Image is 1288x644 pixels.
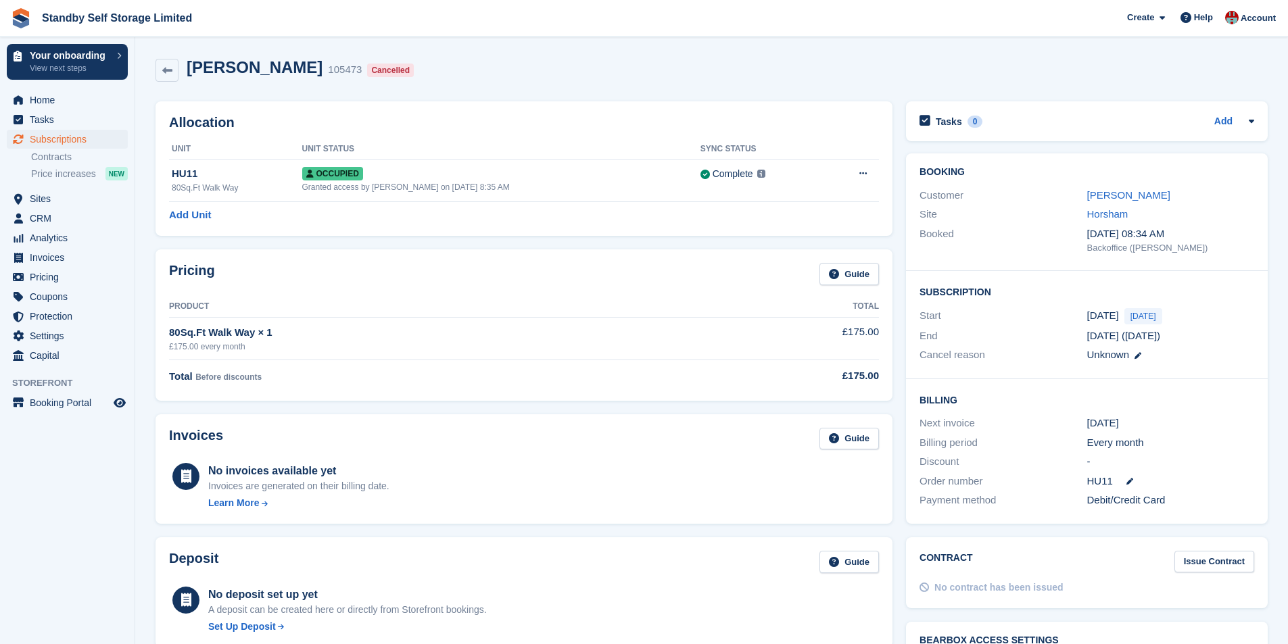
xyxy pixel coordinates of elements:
[920,416,1087,431] div: Next invoice
[920,493,1087,508] div: Payment method
[30,346,111,365] span: Capital
[1087,454,1254,470] div: -
[693,368,879,384] div: £175.00
[187,58,323,76] h2: [PERSON_NAME]
[7,326,128,345] a: menu
[819,428,879,450] a: Guide
[7,44,128,80] a: Your onboarding View next steps
[208,463,389,479] div: No invoices available yet
[7,130,128,149] a: menu
[195,372,262,382] span: Before discounts
[208,603,487,617] p: A deposit can be created here or directly from Storefront bookings.
[30,91,111,109] span: Home
[172,182,302,194] div: 80Sq.Ft Walk Way
[302,167,363,180] span: Occupied
[920,474,1087,489] div: Order number
[819,263,879,285] a: Guide
[367,64,414,77] div: Cancelled
[1087,416,1254,431] div: [DATE]
[1225,11,1239,24] img: Connor Spurle
[920,328,1087,344] div: End
[169,207,211,223] a: Add Unit
[302,139,700,160] th: Unit Status
[1087,349,1130,360] span: Unknown
[1127,11,1154,24] span: Create
[920,207,1087,222] div: Site
[7,346,128,365] a: menu
[920,308,1087,324] div: Start
[169,370,193,382] span: Total
[1087,208,1128,220] a: Horsham
[920,167,1254,178] h2: Booking
[1087,189,1170,201] a: [PERSON_NAME]
[1087,241,1254,255] div: Backoffice ([PERSON_NAME])
[936,116,962,128] h2: Tasks
[208,620,276,634] div: Set Up Deposit
[30,228,111,247] span: Analytics
[700,139,825,160] th: Sync Status
[920,393,1254,406] h2: Billing
[7,248,128,267] a: menu
[920,284,1254,298] h2: Subscription
[30,307,111,326] span: Protection
[31,166,128,181] a: Price increases NEW
[169,551,218,573] h2: Deposit
[169,263,215,285] h2: Pricing
[112,395,128,411] a: Preview store
[1214,114,1233,130] a: Add
[1087,474,1113,489] span: HU11
[693,296,879,318] th: Total
[169,115,879,130] h2: Allocation
[713,167,753,181] div: Complete
[208,620,487,634] a: Set Up Deposit
[208,496,259,510] div: Learn More
[7,91,128,109] a: menu
[920,188,1087,203] div: Customer
[169,139,302,160] th: Unit
[30,189,111,208] span: Sites
[819,551,879,573] a: Guide
[208,496,389,510] a: Learn More
[7,110,128,129] a: menu
[30,130,111,149] span: Subscriptions
[1087,330,1161,341] span: [DATE] ([DATE])
[169,296,693,318] th: Product
[1087,493,1254,508] div: Debit/Credit Card
[693,317,879,360] td: £175.00
[328,62,362,78] div: 105473
[30,110,111,129] span: Tasks
[30,268,111,287] span: Pricing
[172,166,302,182] div: HU11
[1087,308,1119,324] time: 2025-09-22 00:00:00 UTC
[968,116,983,128] div: 0
[7,287,128,306] a: menu
[7,393,128,412] a: menu
[1194,11,1213,24] span: Help
[30,51,110,60] p: Your onboarding
[37,7,197,29] a: Standby Self Storage Limited
[1124,308,1162,324] span: [DATE]
[31,168,96,180] span: Price increases
[30,393,111,412] span: Booking Portal
[11,8,31,28] img: stora-icon-8386f47178a22dfd0bd8f6a31ec36ba5ce8667c1dd55bd0f319d3a0aa187defe.svg
[12,376,135,390] span: Storefront
[1087,435,1254,451] div: Every month
[208,587,487,603] div: No deposit set up yet
[30,209,111,228] span: CRM
[934,580,1064,595] div: No contract has been issued
[208,479,389,493] div: Invoices are generated on their billing date.
[7,189,128,208] a: menu
[7,228,128,247] a: menu
[920,454,1087,470] div: Discount
[920,347,1087,363] div: Cancel reason
[30,287,111,306] span: Coupons
[31,151,128,164] a: Contracts
[7,209,128,228] a: menu
[30,326,111,345] span: Settings
[920,551,973,573] h2: Contract
[302,181,700,193] div: Granted access by [PERSON_NAME] on [DATE] 8:35 AM
[169,325,693,341] div: 80Sq.Ft Walk Way × 1
[1174,551,1254,573] a: Issue Contract
[7,268,128,287] a: menu
[920,435,1087,451] div: Billing period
